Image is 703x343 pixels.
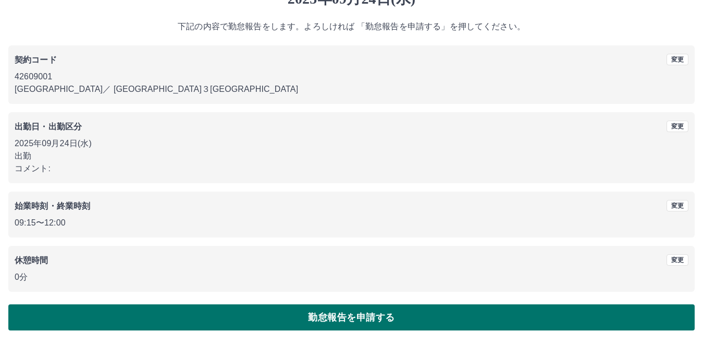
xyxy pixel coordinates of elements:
button: 変更 [667,200,688,211]
b: 休憩時間 [15,256,48,265]
p: 09:15 〜 12:00 [15,217,688,229]
button: 勤怠報告を申請する [8,304,695,330]
button: 変更 [667,54,688,65]
p: [GEOGRAPHIC_DATA] ／ [GEOGRAPHIC_DATA]３[GEOGRAPHIC_DATA] [15,83,688,96]
p: 42609001 [15,70,688,83]
b: 出勤日・出勤区分 [15,122,82,131]
p: 下記の内容で勤怠報告をします。よろしければ 「勤怠報告を申請する」を押してください。 [8,20,695,33]
p: 2025年09月24日(水) [15,137,688,150]
p: コメント: [15,162,688,175]
button: 変更 [667,254,688,266]
b: 始業時刻・終業時刻 [15,202,90,210]
button: 変更 [667,121,688,132]
p: 0分 [15,271,688,283]
b: 契約コード [15,55,57,64]
p: 出勤 [15,150,688,162]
